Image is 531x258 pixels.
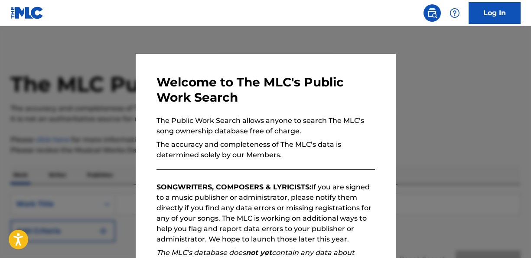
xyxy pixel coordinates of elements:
[488,216,531,258] iframe: Chat Widget
[423,4,441,22] a: Public Search
[156,183,311,191] strong: SONGWRITERS, COMPOSERS & LYRICISTS:
[450,8,460,18] img: help
[156,116,375,136] p: The Public Work Search allows anyone to search The MLC’s song ownership database free of charge.
[469,2,521,24] a: Log In
[246,248,272,257] strong: not yet
[446,4,463,22] div: Help
[156,75,375,105] h3: Welcome to The MLC's Public Work Search
[427,8,437,18] img: search
[156,182,375,245] p: If you are signed to a music publisher or administrator, please notify them directly if you find ...
[156,139,375,160] p: The accuracy and completeness of The MLC’s data is determined solely by our Members.
[10,7,44,19] img: MLC Logo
